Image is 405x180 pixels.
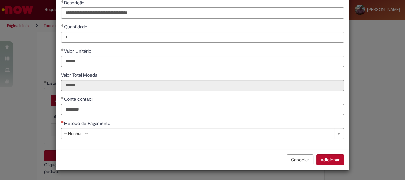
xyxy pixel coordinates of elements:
span: Obrigatório Preenchido [61,24,64,27]
span: Necessários [61,121,64,123]
span: Obrigatório Preenchido [61,97,64,99]
button: Adicionar [316,154,344,165]
span: -- Nenhum -- [64,128,331,139]
span: Conta contábil [64,96,95,102]
button: Cancelar [287,154,313,165]
span: Método de Pagamento [64,120,112,126]
input: Valor Total Moeda [61,80,344,91]
span: Valor Unitário [64,48,93,54]
span: Somente leitura - Valor Total Moeda [61,72,98,78]
input: Descrição [61,7,344,19]
input: Conta contábil [61,104,344,115]
span: Quantidade [64,24,89,30]
span: Obrigatório Preenchido [61,48,64,51]
input: Quantidade [61,32,344,43]
input: Valor Unitário [61,56,344,67]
